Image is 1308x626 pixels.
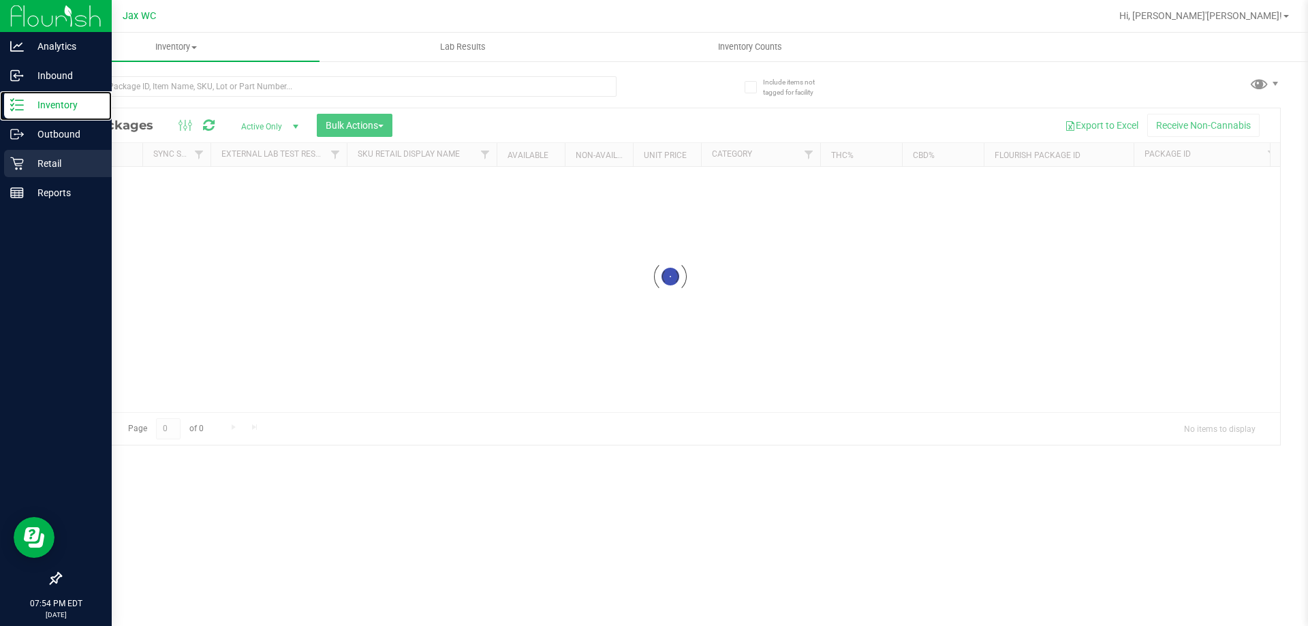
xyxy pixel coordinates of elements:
a: Lab Results [320,33,606,61]
span: Inventory Counts [700,41,800,53]
span: Lab Results [422,41,504,53]
span: Inventory [33,41,320,53]
p: [DATE] [6,610,106,620]
span: Jax WC [123,10,156,22]
span: Hi, [PERSON_NAME]'[PERSON_NAME]! [1119,10,1282,21]
p: Retail [24,155,106,172]
inline-svg: Analytics [10,40,24,53]
p: Reports [24,185,106,201]
p: Inbound [24,67,106,84]
inline-svg: Retail [10,157,24,170]
p: 07:54 PM EDT [6,597,106,610]
p: Analytics [24,38,106,54]
inline-svg: Inventory [10,98,24,112]
span: Include items not tagged for facility [763,77,831,97]
a: Inventory Counts [606,33,893,61]
inline-svg: Reports [10,186,24,200]
input: Search Package ID, Item Name, SKU, Lot or Part Number... [60,76,617,97]
p: Inventory [24,97,106,113]
iframe: Resource center [14,517,54,558]
p: Outbound [24,126,106,142]
a: Inventory [33,33,320,61]
inline-svg: Outbound [10,127,24,141]
inline-svg: Inbound [10,69,24,82]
